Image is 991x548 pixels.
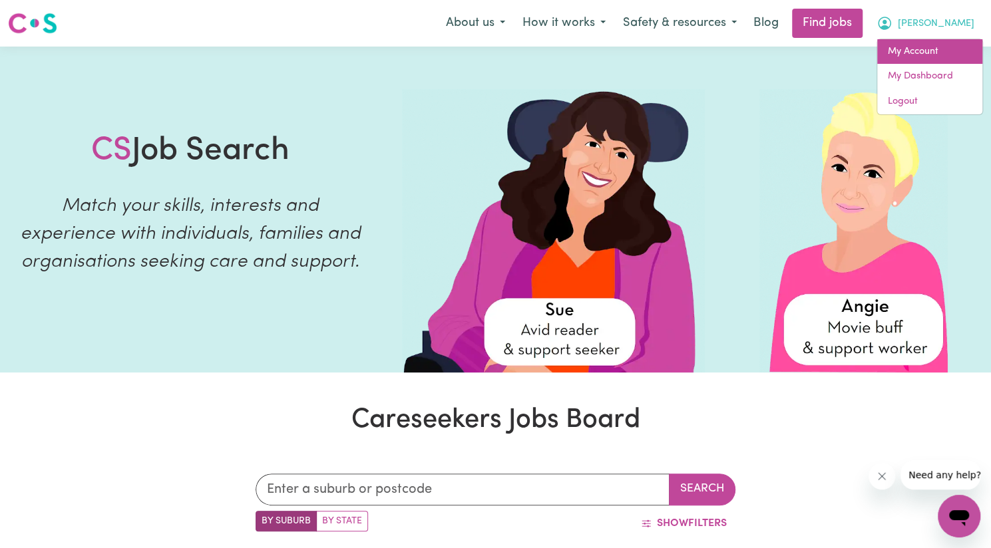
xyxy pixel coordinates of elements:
span: CS [91,135,132,167]
button: Search [669,474,735,505]
label: Search by suburb/post code [256,511,317,531]
p: Match your skills, interests and experience with individuals, families and organisations seeking ... [16,192,365,276]
a: Logout [877,89,982,114]
a: My Account [877,39,982,65]
iframe: Button to launch messaging window [938,495,980,537]
span: Need any help? [8,9,81,20]
h1: Job Search [91,132,290,171]
button: My Account [868,9,983,37]
button: About us [437,9,514,37]
button: ShowFilters [632,511,735,536]
label: Search by state [316,511,368,531]
img: Careseekers logo [8,11,57,35]
input: Enter a suburb or postcode [256,474,670,505]
a: My Dashboard [877,64,982,89]
div: My Account [877,39,983,115]
span: Show [657,518,688,529]
a: Blog [745,9,787,38]
button: Safety & resources [614,9,745,37]
a: Careseekers logo [8,8,57,39]
a: Find jobs [792,9,863,38]
iframe: Message from company [900,460,980,489]
span: [PERSON_NAME] [898,17,974,31]
button: How it works [514,9,614,37]
iframe: Close message [869,463,895,489]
